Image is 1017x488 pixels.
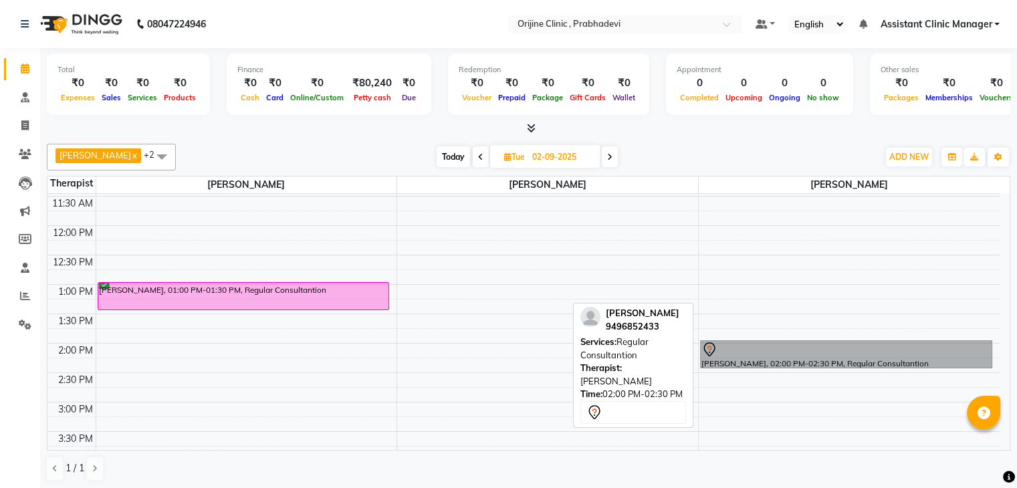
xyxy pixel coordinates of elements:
span: Completed [677,93,722,102]
span: Petty cash [350,93,394,102]
span: Services [124,93,160,102]
div: 3:30 PM [55,432,96,446]
span: Online/Custom [287,93,347,102]
span: Packages [881,93,922,102]
span: Card [263,93,287,102]
div: ₹80,240 [347,76,397,91]
div: Total [58,64,199,76]
div: ₹0 [160,76,199,91]
div: ₹0 [397,76,421,91]
span: Upcoming [722,93,766,102]
div: 3:00 PM [55,402,96,416]
div: 11:30 AM [49,197,96,211]
div: ₹0 [881,76,922,91]
div: ₹0 [287,76,347,91]
div: 0 [677,76,722,91]
div: 0 [804,76,842,91]
span: Prepaid [495,93,529,102]
span: Wallet [609,93,639,102]
span: Voucher [459,93,495,102]
span: Sales [98,93,124,102]
div: ₹0 [124,76,160,91]
div: 2:00 PM [55,344,96,358]
div: Therapist [47,176,96,191]
span: Products [160,93,199,102]
div: 1:30 PM [55,314,96,328]
input: 2025-09-02 [528,147,595,167]
div: ₹0 [609,76,639,91]
span: Gift Cards [566,93,609,102]
div: 0 [722,76,766,91]
div: 2:30 PM [55,373,96,387]
span: Services: [580,336,616,347]
button: ADD NEW [886,148,932,166]
div: 02:00 PM-02:30 PM [580,388,686,401]
div: ₹0 [98,76,124,91]
span: Package [529,93,566,102]
div: 12:30 PM [50,255,96,269]
div: ₹0 [976,76,1016,91]
div: Redemption [459,64,639,76]
span: Time: [580,388,602,399]
b: 08047224946 [147,5,206,43]
div: ₹0 [237,76,263,91]
span: Therapist: [580,362,622,373]
div: ₹0 [566,76,609,91]
span: Cash [237,93,263,102]
span: No show [804,93,842,102]
div: ₹0 [58,76,98,91]
span: [PERSON_NAME] [397,176,698,193]
div: 0 [766,76,804,91]
span: Regular Consultantion [580,336,649,360]
span: Vouchers [976,93,1016,102]
span: [PERSON_NAME] [699,176,1000,193]
span: [PERSON_NAME] [96,176,397,193]
span: 1 / 1 [66,461,84,475]
div: [PERSON_NAME], 01:00 PM-01:30 PM, Regular Consultantion [98,283,388,310]
div: 1:00 PM [55,285,96,299]
span: Memberships [922,93,976,102]
a: x [131,150,137,160]
div: Finance [237,64,421,76]
div: ₹0 [263,76,287,91]
div: ₹0 [459,76,495,91]
span: ADD NEW [889,152,929,162]
span: Due [399,93,419,102]
span: Ongoing [766,93,804,102]
div: [PERSON_NAME] [580,362,686,388]
span: Expenses [58,93,98,102]
img: profile [580,307,600,327]
span: +2 [144,149,164,160]
span: Assistant Clinic Manager [880,17,992,31]
div: ₹0 [495,76,529,91]
span: [PERSON_NAME] [606,308,679,318]
img: logo [34,5,126,43]
span: [PERSON_NAME] [60,150,131,160]
div: 12:00 PM [50,226,96,240]
span: Tue [501,152,528,162]
div: ₹0 [922,76,976,91]
div: 9496852433 [606,320,679,334]
div: ₹0 [529,76,566,91]
span: Today [437,146,470,167]
div: Appointment [677,64,842,76]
